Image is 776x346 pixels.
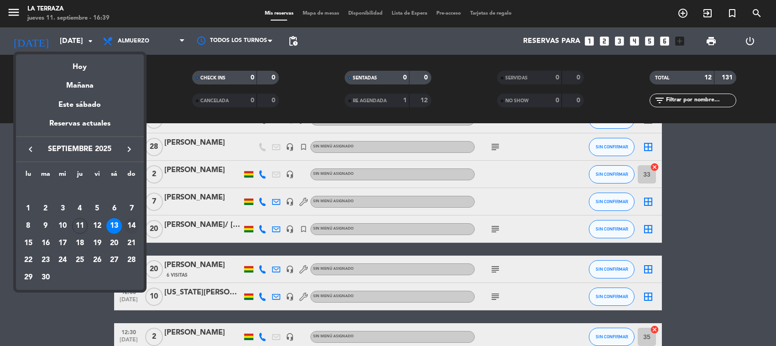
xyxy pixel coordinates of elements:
div: 21 [124,236,139,251]
td: 13 de septiembre de 2025 [106,217,123,235]
td: 1 de septiembre de 2025 [20,200,37,217]
th: miércoles [54,169,71,183]
div: 25 [72,252,88,268]
td: 10 de septiembre de 2025 [54,217,71,235]
td: 26 de septiembre de 2025 [89,252,106,269]
td: 25 de septiembre de 2025 [71,252,89,269]
td: 3 de septiembre de 2025 [54,200,71,217]
div: 6 [106,201,122,216]
td: 9 de septiembre de 2025 [37,217,54,235]
td: 18 de septiembre de 2025 [71,235,89,252]
td: SEP. [20,183,140,200]
i: keyboard_arrow_left [25,144,36,155]
div: 8 [21,218,36,234]
div: 10 [55,218,70,234]
th: viernes [89,169,106,183]
div: 5 [89,201,105,216]
i: keyboard_arrow_right [124,144,135,155]
td: 29 de septiembre de 2025 [20,269,37,286]
div: 24 [55,252,70,268]
td: 17 de septiembre de 2025 [54,235,71,252]
div: 17 [55,236,70,251]
td: 2 de septiembre de 2025 [37,200,54,217]
div: 28 [124,252,139,268]
div: 11 [72,218,88,234]
th: domingo [123,169,140,183]
div: 2 [38,201,53,216]
td: 7 de septiembre de 2025 [123,200,140,217]
div: Mañana [16,73,144,92]
div: 18 [72,236,88,251]
div: 19 [89,236,105,251]
div: 7 [124,201,139,216]
td: 23 de septiembre de 2025 [37,252,54,269]
div: 22 [21,252,36,268]
div: 30 [38,270,53,285]
th: lunes [20,169,37,183]
td: 19 de septiembre de 2025 [89,235,106,252]
button: keyboard_arrow_left [22,143,39,155]
td: 6 de septiembre de 2025 [106,200,123,217]
div: Hoy [16,54,144,73]
td: 22 de septiembre de 2025 [20,252,37,269]
div: 9 [38,218,53,234]
div: 27 [106,252,122,268]
td: 8 de septiembre de 2025 [20,217,37,235]
td: 12 de septiembre de 2025 [89,217,106,235]
td: 30 de septiembre de 2025 [37,269,54,286]
td: 28 de septiembre de 2025 [123,252,140,269]
td: 5 de septiembre de 2025 [89,200,106,217]
td: 27 de septiembre de 2025 [106,252,123,269]
td: 21 de septiembre de 2025 [123,235,140,252]
div: 4 [72,201,88,216]
td: 20 de septiembre de 2025 [106,235,123,252]
button: keyboard_arrow_right [121,143,137,155]
td: 14 de septiembre de 2025 [123,217,140,235]
div: 15 [21,236,36,251]
td: 16 de septiembre de 2025 [37,235,54,252]
th: sábado [106,169,123,183]
div: 16 [38,236,53,251]
div: Reservas actuales [16,118,144,136]
div: 29 [21,270,36,285]
td: 15 de septiembre de 2025 [20,235,37,252]
div: 26 [89,252,105,268]
div: 23 [38,252,53,268]
div: 14 [124,218,139,234]
th: martes [37,169,54,183]
td: 4 de septiembre de 2025 [71,200,89,217]
div: 1 [21,201,36,216]
td: 24 de septiembre de 2025 [54,252,71,269]
th: jueves [71,169,89,183]
div: 13 [106,218,122,234]
span: septiembre 2025 [39,143,121,155]
td: 11 de septiembre de 2025 [71,217,89,235]
div: 3 [55,201,70,216]
div: 12 [89,218,105,234]
div: 20 [106,236,122,251]
div: Este sábado [16,92,144,118]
